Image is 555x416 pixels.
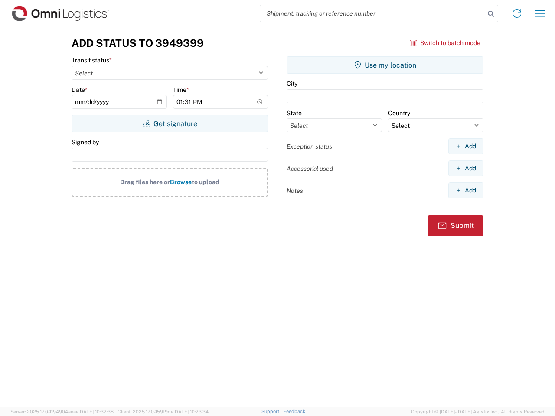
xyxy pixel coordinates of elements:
[283,409,305,414] a: Feedback
[72,115,268,132] button: Get signature
[78,409,114,414] span: [DATE] 10:32:38
[287,56,483,74] button: Use my location
[72,86,88,94] label: Date
[428,215,483,236] button: Submit
[192,179,219,185] span: to upload
[410,36,480,50] button: Switch to batch mode
[72,138,99,146] label: Signed by
[287,187,303,195] label: Notes
[10,409,114,414] span: Server: 2025.17.0-1194904eeae
[120,179,170,185] span: Drag files here or
[173,409,209,414] span: [DATE] 10:23:34
[388,109,410,117] label: Country
[118,409,209,414] span: Client: 2025.17.0-159f9de
[448,182,483,198] button: Add
[448,160,483,176] button: Add
[170,179,192,185] span: Browse
[72,37,204,49] h3: Add Status to 3949399
[287,80,297,88] label: City
[72,56,112,64] label: Transit status
[448,138,483,154] button: Add
[287,143,332,150] label: Exception status
[287,109,302,117] label: State
[173,86,189,94] label: Time
[287,165,333,172] label: Accessorial used
[261,409,283,414] a: Support
[411,408,545,416] span: Copyright © [DATE]-[DATE] Agistix Inc., All Rights Reserved
[260,5,485,22] input: Shipment, tracking or reference number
